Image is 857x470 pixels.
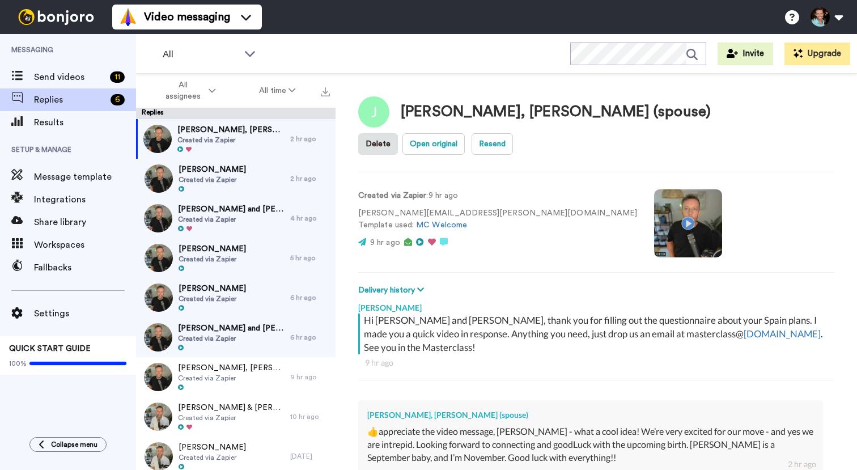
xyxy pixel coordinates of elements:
span: Collapse menu [51,440,97,449]
button: Export all results that match these filters now. [317,82,333,99]
img: Image of Jim Pickett, Susie Pickett (spouse) [358,96,389,128]
button: Delete [358,133,398,155]
p: : 9 hr ago [358,190,637,202]
div: 5 hr ago [290,253,330,262]
a: [PERSON_NAME] & [PERSON_NAME]Created via Zapier10 hr ago [136,397,336,437]
span: Send videos [34,70,105,84]
span: [PERSON_NAME], [PERSON_NAME] [178,362,285,374]
button: Resend [472,133,513,155]
a: [PERSON_NAME]Created via Zapier5 hr ago [136,238,336,278]
img: a60f8cd9-e030-4110-b895-c3e9fbe37e7d-thumb.jpg [144,204,172,232]
div: 4 hr ago [290,214,330,223]
div: [PERSON_NAME], [PERSON_NAME] (spouse) [367,409,814,421]
span: Created via Zapier [178,413,285,422]
div: 2 hr ago [788,459,816,470]
a: [PERSON_NAME]Created via Zapier2 hr ago [136,159,336,198]
img: a786419b-a61e-4536-b75d-fa478dbb4b91-thumb.jpg [144,363,172,391]
a: [PERSON_NAME]Created via Zapier6 hr ago [136,278,336,317]
span: All [163,48,239,61]
div: 👍appreciate the video message, [PERSON_NAME] - what a cool idea! We’re very excited for our move ... [367,425,814,464]
a: [PERSON_NAME], [PERSON_NAME]Created via Zapier9 hr ago [136,357,336,397]
span: Created via Zapier [179,255,246,264]
a: [PERSON_NAME], [PERSON_NAME] (spouse)Created via Zapier2 hr ago [136,119,336,159]
div: 11 [110,71,125,83]
div: 2 hr ago [290,174,330,183]
a: [PERSON_NAME] and [PERSON_NAME]Created via Zapier6 hr ago [136,317,336,357]
button: Collapse menu [29,437,107,452]
span: Settings [34,307,136,320]
p: [PERSON_NAME][EMAIL_ADDRESS][PERSON_NAME][DOMAIN_NAME] Template used: [358,208,637,231]
span: Created via Zapier [179,294,246,303]
div: Hi [PERSON_NAME] and [PERSON_NAME], thank you for filling out the questionnaire about your Spain ... [364,314,831,354]
div: 2 hr ago [290,134,330,143]
img: export.svg [321,87,330,96]
button: Delivery history [358,284,427,297]
strong: Created via Zapier [358,192,426,200]
span: 100% [9,359,27,368]
img: bj-logo-header-white.svg [14,9,99,25]
span: Created via Zapier [179,453,246,462]
span: All assignees [160,79,206,102]
span: Created via Zapier [178,374,285,383]
span: Share library [34,215,136,229]
span: Fallbacks [34,261,136,274]
img: d6ceef5a-bdf2-4aa6-9f34-b3c580ee1852-thumb.jpg [144,323,172,352]
span: [PERSON_NAME], [PERSON_NAME] (spouse) [177,124,285,136]
span: QUICK START GUIDE [9,345,91,353]
div: Replies [136,108,336,119]
span: Video messaging [144,9,230,25]
span: Integrations [34,193,136,206]
div: 6 [111,94,125,105]
button: All time [237,81,318,101]
span: Created via Zapier [179,175,246,184]
div: 9 hr ago [290,372,330,382]
a: [PERSON_NAME] and [PERSON_NAME]Created via Zapier4 hr ago [136,198,336,238]
img: 93b5fb84-1b98-449e-8a96-7cbd244996d8-thumb.jpg [143,125,172,153]
button: All assignees [138,75,237,107]
a: MC Welcome [416,221,467,229]
div: 6 hr ago [290,333,330,342]
span: Results [34,116,136,129]
span: [PERSON_NAME] & [PERSON_NAME] [178,402,285,413]
span: [PERSON_NAME] [179,442,246,453]
button: Open original [402,133,465,155]
img: 3ef3e906-7437-41d7-a624-32bed28f7025-thumb.jpg [145,244,173,272]
span: [PERSON_NAME] [179,164,246,175]
span: Created via Zapier [178,334,285,343]
span: Replies [34,93,106,107]
div: [DATE] [290,452,330,461]
img: 0df517db-da44-46e2-b046-745837e3eff1-thumb.jpg [144,403,172,431]
span: Created via Zapier [178,215,285,224]
div: 10 hr ago [290,412,330,421]
span: Created via Zapier [177,136,285,145]
img: 243f0009-6ddf-4721-81cc-c4e1702f9914-thumb.jpg [145,283,173,312]
div: 6 hr ago [290,293,330,302]
button: Upgrade [784,43,850,65]
span: [PERSON_NAME] [179,283,246,294]
span: Workspaces [34,238,136,252]
span: [PERSON_NAME] and [PERSON_NAME] [178,204,285,215]
img: vm-color.svg [119,8,137,26]
div: [PERSON_NAME] [358,297,834,314]
span: [PERSON_NAME] and [PERSON_NAME] [178,323,285,334]
span: [PERSON_NAME] [179,243,246,255]
span: Message template [34,170,136,184]
div: 9 hr ago [365,357,828,369]
span: 9 hr ago [370,239,400,247]
button: Invite [718,43,773,65]
div: [PERSON_NAME], [PERSON_NAME] (spouse) [401,104,711,120]
a: [DOMAIN_NAME] [744,328,821,340]
img: 10424bcd-7a1b-4959-8970-715c536d14b8-thumb.jpg [145,164,173,193]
